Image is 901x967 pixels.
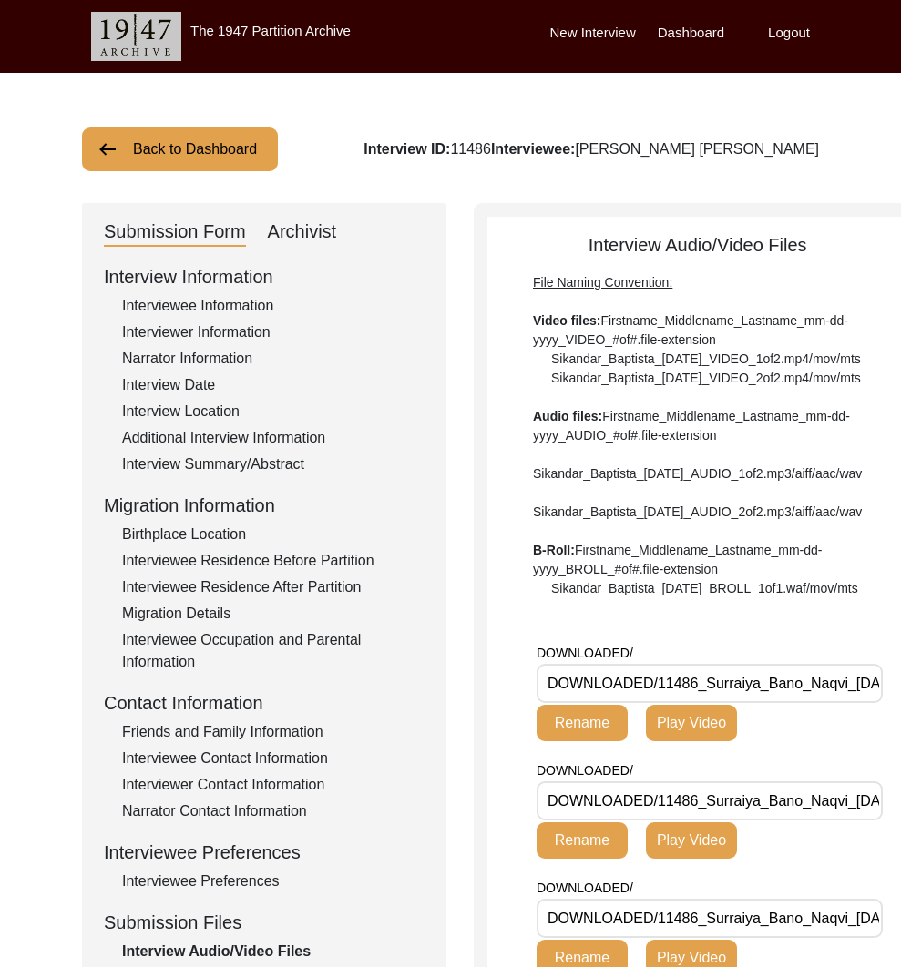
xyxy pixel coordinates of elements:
div: Interviewee Residence After Partition [122,576,425,598]
span: DOWNLOADED/ [537,646,633,660]
div: Interviewee Residence Before Partition [122,550,425,572]
img: header-logo.png [91,12,181,61]
div: Narrator Information [122,348,425,370]
div: Interview Information [104,263,425,290]
b: B-Roll: [533,543,575,557]
b: Audio files: [533,409,602,423]
div: Migration Details [122,603,425,625]
button: Back to Dashboard [82,127,278,171]
span: DOWNLOADED/ [537,763,633,778]
div: Interviewer Information [122,321,425,343]
div: Submission Files [104,909,425,936]
img: arrow-left.png [97,138,118,160]
div: Additional Interview Information [122,427,425,449]
button: Play Video [646,705,737,741]
div: Interviewee Occupation and Parental Information [122,629,425,673]
b: Interviewee: [491,141,575,157]
b: Video files: [533,313,600,328]
div: Narrator Contact Information [122,800,425,822]
button: Rename [537,705,628,741]
div: Birthplace Location [122,524,425,545]
div: Interviewer Contact Information [122,774,425,796]
button: Rename [537,822,628,859]
span: File Naming Convention: [533,275,672,290]
div: Interviewee Contact Information [122,748,425,769]
div: Friends and Family Information [122,721,425,743]
div: 11486 [PERSON_NAME] [PERSON_NAME] [363,138,819,160]
div: Submission Form [104,218,246,247]
div: Interview Summary/Abstract [122,453,425,475]
label: Logout [768,23,810,44]
div: Interview Date [122,374,425,396]
div: Interviewee Information [122,295,425,317]
label: New Interview [550,23,636,44]
div: Contact Information [104,689,425,717]
div: Firstname_Middlename_Lastname_mm-dd-yyyy_VIDEO_#of#.file-extension Sikandar_Baptista_[DATE]_VIDEO... [533,273,862,598]
b: Interview ID: [363,141,450,157]
div: Interview Location [122,401,425,422]
div: Archivist [268,218,337,247]
div: Interview Audio/Video Files [122,941,425,962]
div: Migration Information [104,492,425,519]
span: DOWNLOADED/ [537,880,633,895]
label: Dashboard [658,23,724,44]
div: Interviewee Preferences [104,839,425,866]
label: The 1947 Partition Archive [190,23,351,38]
div: Interviewee Preferences [122,870,425,892]
button: Play Video [646,822,737,859]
